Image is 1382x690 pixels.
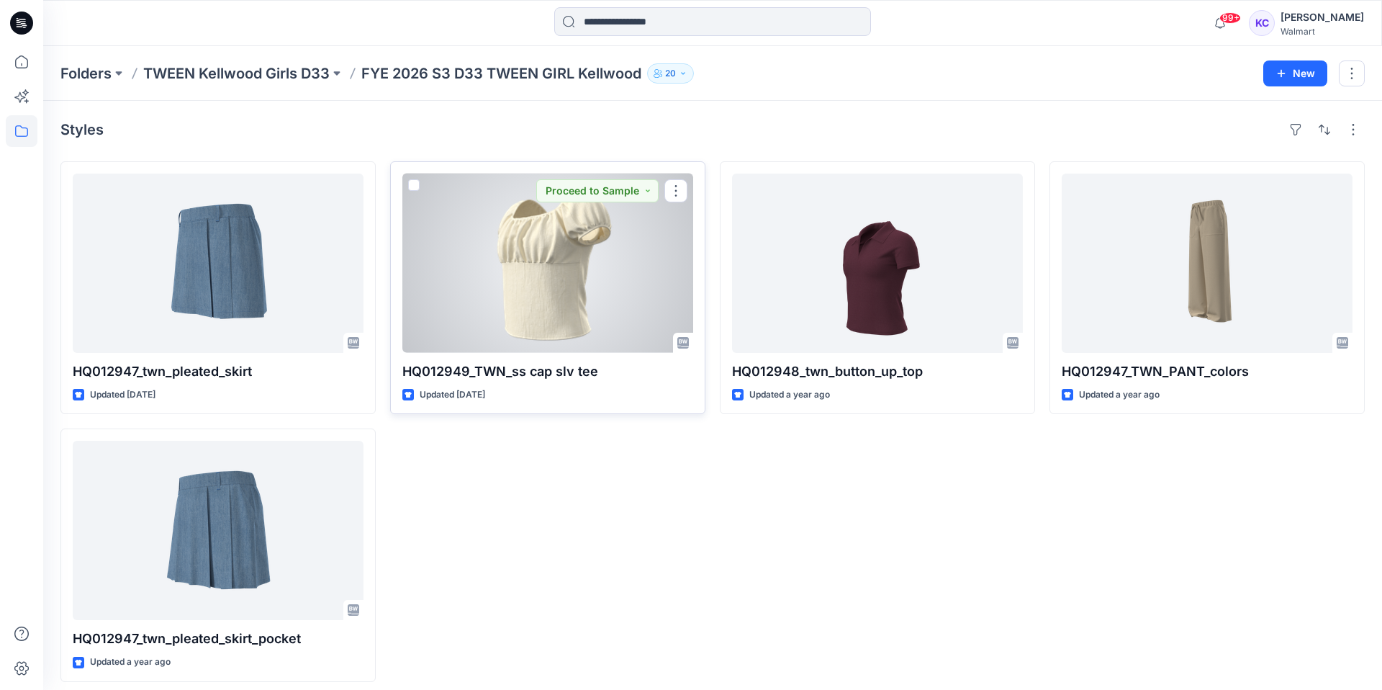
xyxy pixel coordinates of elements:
[1249,10,1275,36] div: KC
[402,362,693,382] p: HQ012949_TWN_ss cap slv tee
[90,387,155,403] p: Updated [DATE]
[1281,9,1364,26] div: [PERSON_NAME]
[402,174,693,353] a: HQ012949_TWN_ss cap slv tee
[1219,12,1241,24] span: 99+
[73,362,363,382] p: HQ012947_twn_pleated_skirt
[420,387,485,403] p: Updated [DATE]
[73,441,363,620] a: HQ012947_twn_pleated_skirt_pocket
[732,362,1023,382] p: HQ012948_twn_button_up_top
[73,629,363,649] p: HQ012947_twn_pleated_skirt_pocket
[1281,26,1364,37] div: Walmart
[647,63,694,84] button: 20
[732,174,1023,353] a: HQ012948_twn_button_up_top
[60,121,104,138] h4: Styles
[90,655,171,670] p: Updated a year ago
[143,63,330,84] a: TWEEN Kellwood Girls D33
[1079,387,1160,403] p: Updated a year ago
[60,63,112,84] a: Folders
[665,66,676,81] p: 20
[361,63,641,84] p: FYE 2026 S3 D33 TWEEN GIRL Kellwood
[1062,362,1352,382] p: HQ012947_TWN_PANT_colors
[73,174,363,353] a: HQ012947_twn_pleated_skirt
[749,387,830,403] p: Updated a year ago
[1062,174,1352,353] a: HQ012947_TWN_PANT_colors
[1263,61,1327,86] button: New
